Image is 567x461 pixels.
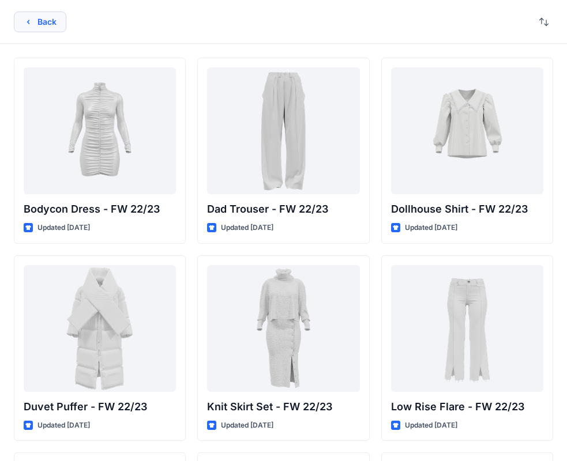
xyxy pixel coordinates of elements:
p: Bodycon Dress - FW 22/23 [24,201,176,217]
p: Updated [DATE] [405,420,457,432]
p: Knit Skirt Set - FW 22/23 [207,399,359,415]
a: Dollhouse Shirt - FW 22/23 [391,67,543,194]
button: Back [14,12,66,32]
p: Updated [DATE] [405,222,457,234]
a: Duvet Puffer - FW 22/23 [24,265,176,392]
a: Dad Trouser - FW 22/23 [207,67,359,194]
a: Low Rise Flare - FW 22/23 [391,265,543,392]
p: Duvet Puffer - FW 22/23 [24,399,176,415]
p: Updated [DATE] [37,420,90,432]
p: Updated [DATE] [221,222,273,234]
p: Updated [DATE] [37,222,90,234]
a: Knit Skirt Set - FW 22/23 [207,265,359,392]
p: Low Rise Flare - FW 22/23 [391,399,543,415]
p: Updated [DATE] [221,420,273,432]
p: Dollhouse Shirt - FW 22/23 [391,201,543,217]
p: Dad Trouser - FW 22/23 [207,201,359,217]
a: Bodycon Dress - FW 22/23 [24,67,176,194]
